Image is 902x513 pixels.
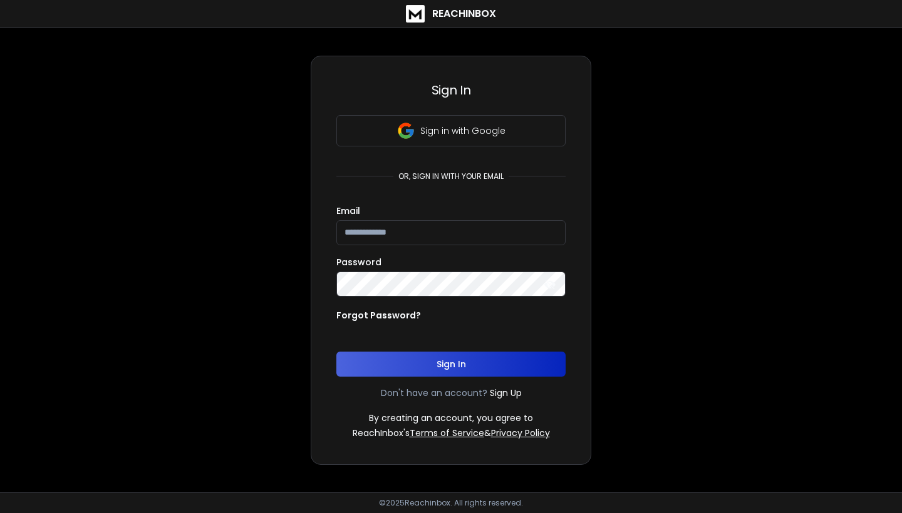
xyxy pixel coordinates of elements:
a: Privacy Policy [491,427,550,439]
h3: Sign In [336,81,566,99]
p: Sign in with Google [420,124,505,137]
p: Don't have an account? [381,387,487,399]
p: or, sign in with your email [393,171,509,181]
p: ReachInbox's & [353,427,550,439]
a: Terms of Service [410,427,484,439]
button: Sign In [336,352,566,377]
a: ReachInbox [406,5,496,23]
p: Forgot Password? [336,309,421,322]
a: Sign Up [490,387,522,399]
h1: ReachInbox [432,6,496,21]
label: Password [336,258,381,267]
label: Email [336,206,360,215]
p: By creating an account, you agree to [369,412,533,424]
img: logo [406,5,425,23]
button: Sign in with Google [336,115,566,146]
p: © 2025 Reachinbox. All rights reserved. [379,498,523,508]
